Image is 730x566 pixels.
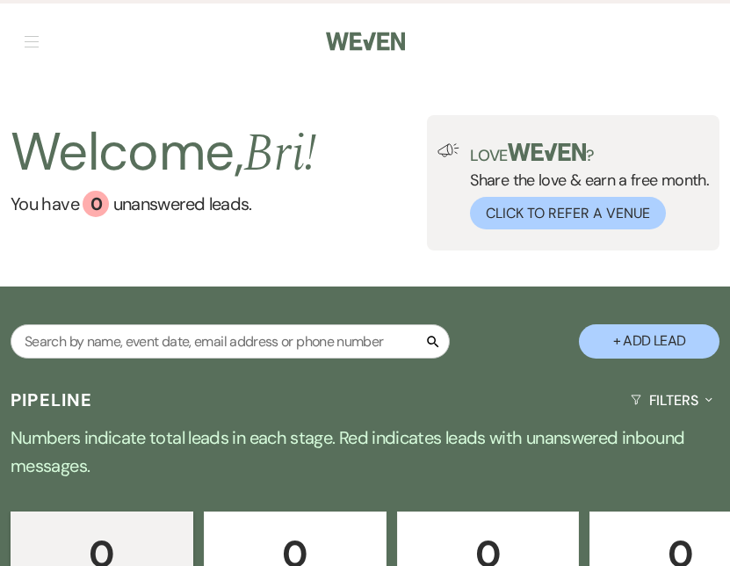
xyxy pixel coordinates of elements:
img: loud-speaker-illustration.svg [437,143,459,157]
h2: Welcome, [11,115,316,191]
a: You have 0 unanswered leads. [11,191,316,217]
div: 0 [83,191,109,217]
button: Filters [624,377,719,424]
button: Click to Refer a Venue [470,197,666,229]
img: weven-logo-green.svg [508,143,586,161]
input: Search by name, event date, email address or phone number [11,324,450,359]
p: Love ? [470,143,709,163]
h3: Pipeline [11,388,93,412]
div: Share the love & earn a free month. [459,143,709,229]
button: + Add Lead [579,324,719,359]
img: Weven Logo [326,23,405,60]
span: Bri ! [243,113,316,194]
